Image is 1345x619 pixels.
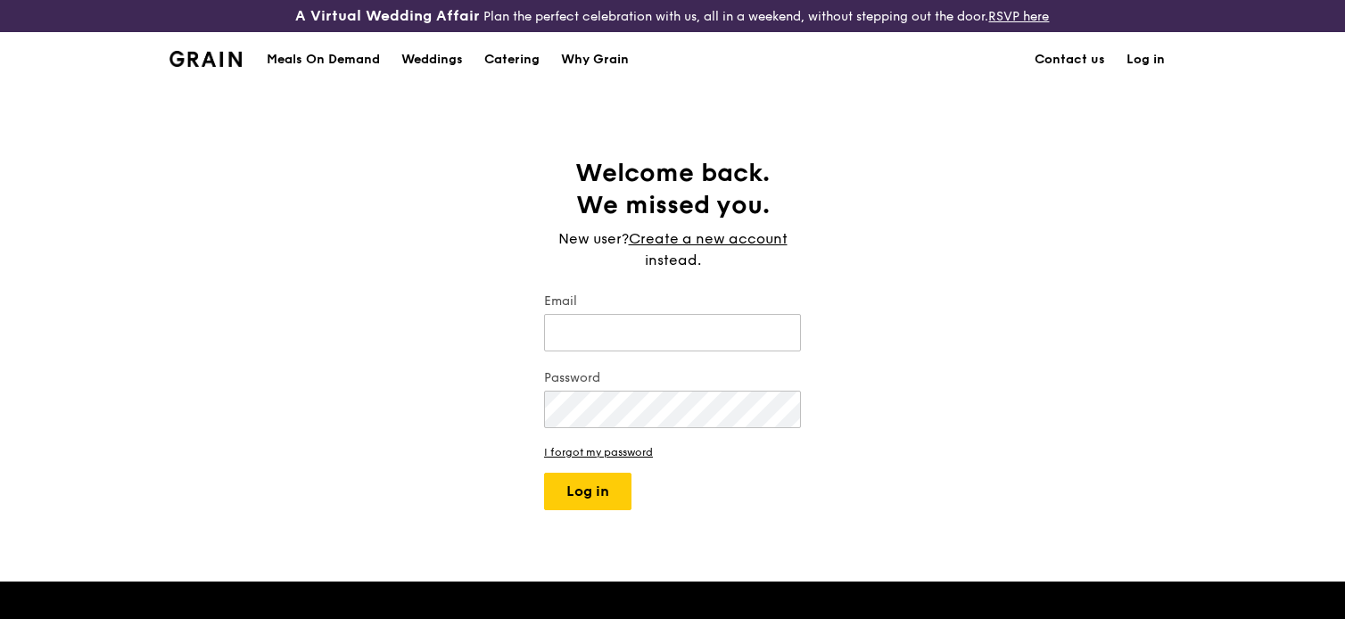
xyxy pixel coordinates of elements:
[544,446,801,458] a: I forgot my password
[1024,33,1116,87] a: Contact us
[401,33,463,87] div: Weddings
[544,157,801,221] h1: Welcome back. We missed you.
[267,33,380,87] div: Meals On Demand
[544,293,801,310] label: Email
[544,473,631,510] button: Log in
[1116,33,1176,87] a: Log in
[391,33,474,87] a: Weddings
[558,230,629,247] span: New user?
[224,7,1120,25] div: Plan the perfect celebration with us, all in a weekend, without stepping out the door.
[169,51,242,67] img: Grain
[474,33,550,87] a: Catering
[629,228,788,250] a: Create a new account
[169,31,242,85] a: GrainGrain
[550,33,639,87] a: Why Grain
[645,252,701,268] span: instead.
[561,33,629,87] div: Why Grain
[544,369,801,387] label: Password
[988,9,1049,24] a: RSVP here
[295,7,480,25] h3: A Virtual Wedding Affair
[484,33,540,87] div: Catering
